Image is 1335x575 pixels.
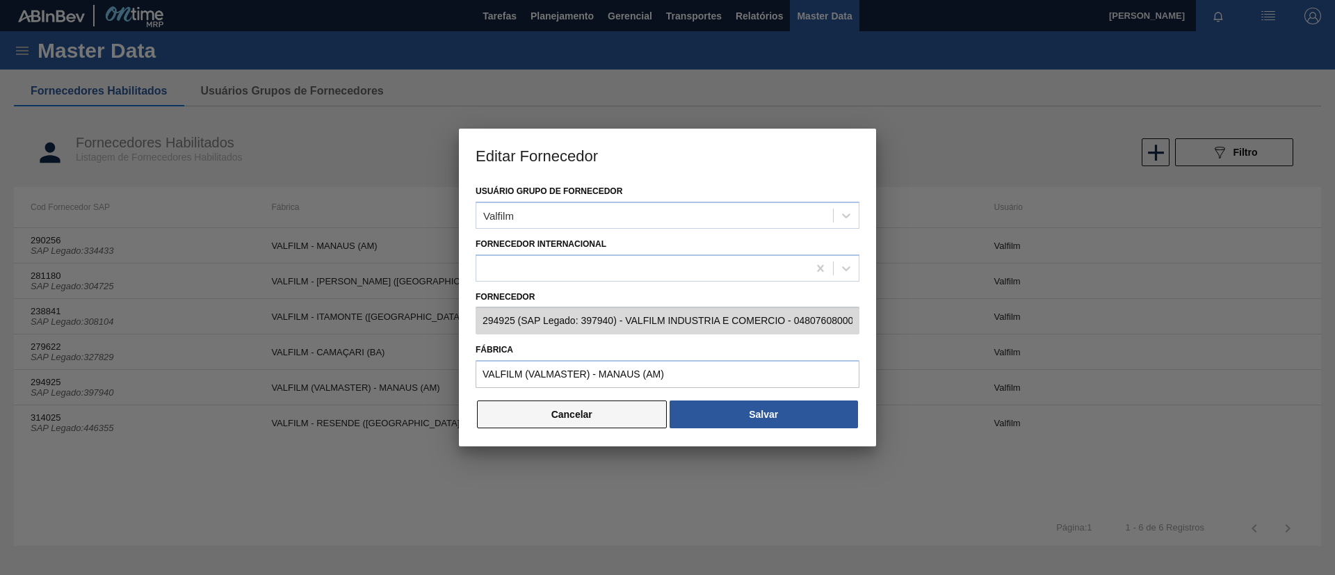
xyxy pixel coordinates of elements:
label: Fábrica [476,340,859,360]
div: Valfilm [483,209,514,221]
button: Cancelar [477,400,667,428]
button: Salvar [670,400,858,428]
label: Usuário Grupo de Fornecedor [476,186,622,196]
label: Fornecedor Internacional [476,239,606,249]
label: Fornecedor [476,287,859,307]
h3: Editar Fornecedor [459,129,876,181]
